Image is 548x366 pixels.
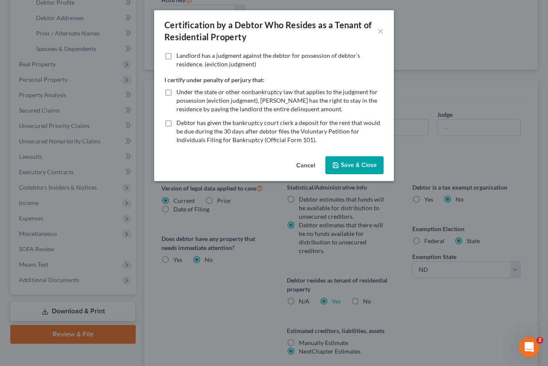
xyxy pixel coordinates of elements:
button: Save & Close [325,156,384,174]
span: Debtor has given the bankruptcy court clerk a deposit for the rent that would be due during the 3... [176,119,380,143]
div: Certification by a Debtor Who Resides as a Tenant of Residential Property [164,19,378,43]
button: Cancel [289,157,322,174]
span: Landlord has a judgment against the debtor for possession of debtor’s residence. (eviction judgment) [176,52,360,68]
span: 2 [536,337,543,344]
iframe: Intercom live chat [519,337,539,357]
button: × [378,26,384,36]
span: Under the state or other nonbankruptcy law that applies to the judgment for possession (eviction ... [176,88,378,113]
label: I certify under penalty of perjury that: [164,75,265,84]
